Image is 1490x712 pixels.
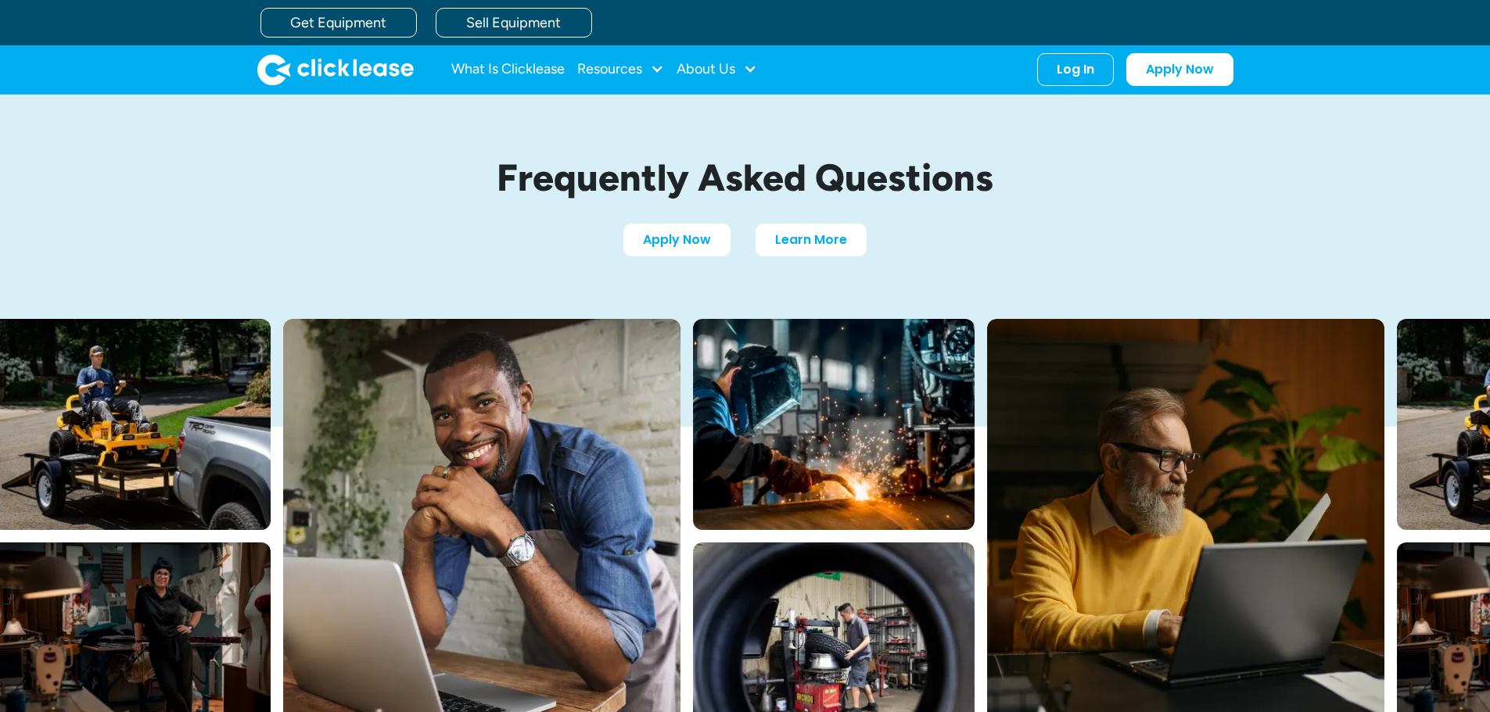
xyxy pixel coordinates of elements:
a: Learn More [756,224,867,256]
a: home [257,54,414,85]
div: Log In [1057,62,1094,77]
a: Sell Equipment [436,8,592,38]
a: Get Equipment [260,8,417,38]
a: Apply Now [623,224,731,256]
div: Resources [577,54,664,85]
a: Apply Now [1126,53,1233,86]
div: About Us [677,54,757,85]
img: A welder in a large mask working on a large pipe [693,319,975,530]
h1: Frequently Asked Questions [378,157,1113,199]
img: Clicklease logo [257,54,414,85]
a: What Is Clicklease [451,54,565,85]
